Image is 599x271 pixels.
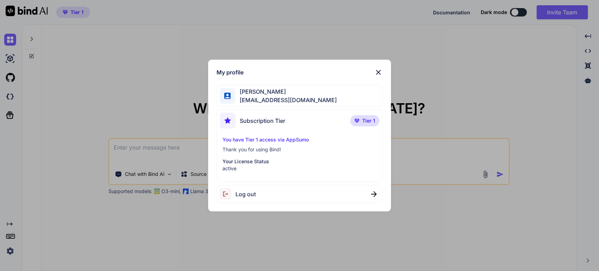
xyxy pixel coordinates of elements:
[240,117,285,125] span: Subscription Tier
[222,146,377,153] p: Thank you for using Bind!
[222,136,377,143] p: You have Tier 1 access via AppSumo
[235,87,337,96] span: [PERSON_NAME]
[220,188,235,200] img: logout
[235,96,337,104] span: [EMAIL_ADDRESS][DOMAIN_NAME]
[222,158,377,165] p: Your License Status
[354,119,359,123] img: premium
[222,165,377,172] p: active
[371,191,377,197] img: close
[362,117,375,124] span: Tier 1
[217,68,244,77] h1: My profile
[224,93,231,99] img: profile
[374,68,382,77] img: close
[220,113,235,128] img: subscription
[235,190,256,198] span: Log out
